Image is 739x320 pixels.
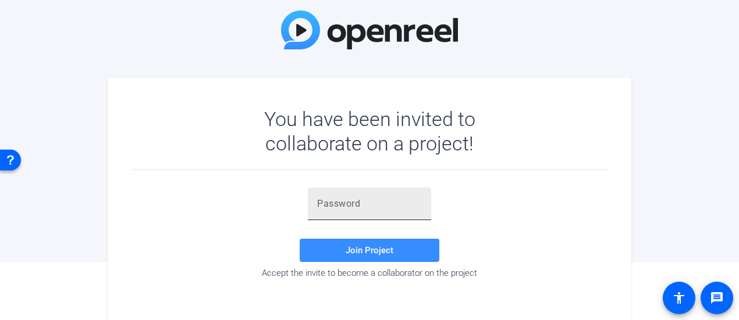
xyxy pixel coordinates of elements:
[672,291,686,305] mat-icon: accessibility
[710,291,724,305] mat-icon: message
[346,245,393,256] span: Join Project
[230,107,509,156] div: You have been invited to collaborate on a project!
[281,10,458,49] img: OpenReel Logo
[300,239,439,262] button: Join Project
[131,268,608,278] div: Accept the invite to become a collaborator on the project
[317,197,422,211] input: Password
